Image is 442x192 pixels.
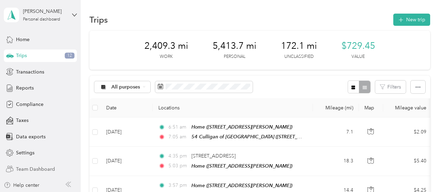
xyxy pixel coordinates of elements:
[281,40,317,52] span: 172.1 mi
[403,153,442,192] iframe: Everlance-gr Chat Button Frame
[168,152,188,160] span: 4:35 pm
[16,133,46,140] span: Data exports
[168,123,188,131] span: 6:51 am
[224,54,245,60] p: Personal
[393,14,430,26] button: New trip
[101,98,153,117] th: Date
[383,117,432,147] td: $2.09
[383,147,432,176] td: $5.40
[65,53,74,59] span: 12
[89,16,108,23] h1: Trips
[313,117,359,147] td: 7.1
[16,36,30,43] span: Home
[383,98,432,117] th: Mileage value
[168,133,188,141] span: 7:05 am
[111,85,140,90] span: All purposes
[16,117,29,124] span: Taxes
[153,98,313,117] th: Locations
[16,149,34,156] span: Settings
[313,98,359,117] th: Mileage (mi)
[101,117,153,147] td: [DATE]
[160,54,173,60] p: Work
[101,147,153,176] td: [DATE]
[168,182,188,189] span: 3:57 pm
[4,182,39,189] button: Help center
[191,153,236,159] span: [STREET_ADDRESS]
[313,147,359,176] td: 18.3
[144,40,188,52] span: 2,409.3 mi
[341,40,375,52] span: $729.45
[23,8,66,15] div: [PERSON_NAME]
[16,84,34,92] span: Reports
[191,134,322,140] span: 54 Culligan of [GEOGRAPHIC_DATA] ([STREET_ADDRESS])
[23,17,60,22] div: Personal dashboard
[191,183,292,188] span: Home ([STREET_ADDRESS][PERSON_NAME])
[284,54,314,60] p: Unclassified
[191,124,292,130] span: Home ([STREET_ADDRESS][PERSON_NAME])
[16,166,55,173] span: Team Dashboard
[16,52,27,59] span: Trips
[352,54,365,60] p: Value
[16,68,44,76] span: Transactions
[359,98,383,117] th: Map
[213,40,256,52] span: 5,413.7 mi
[168,162,188,170] span: 5:03 pm
[375,80,406,93] button: Filters
[191,163,292,169] span: Home ([STREET_ADDRESS][PERSON_NAME])
[16,101,44,108] span: Compliance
